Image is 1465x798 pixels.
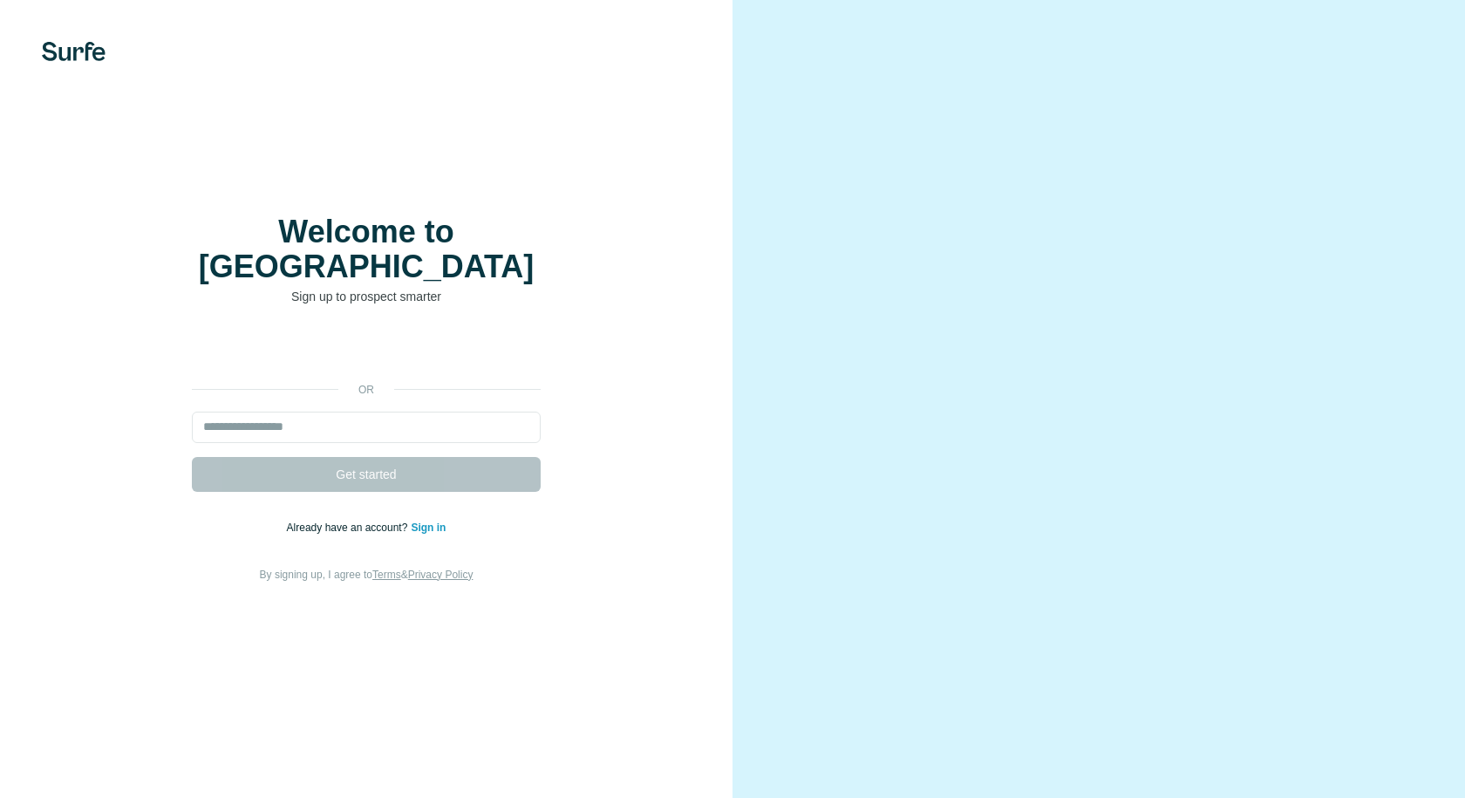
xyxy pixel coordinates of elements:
[183,331,549,370] iframe: Sign in with Google Button
[192,288,541,305] p: Sign up to prospect smarter
[408,569,474,581] a: Privacy Policy
[260,569,474,581] span: By signing up, I agree to &
[372,569,401,581] a: Terms
[192,215,541,284] h1: Welcome to [GEOGRAPHIC_DATA]
[42,42,106,61] img: Surfe's logo
[287,522,412,534] span: Already have an account?
[411,522,446,534] a: Sign in
[338,382,394,398] p: or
